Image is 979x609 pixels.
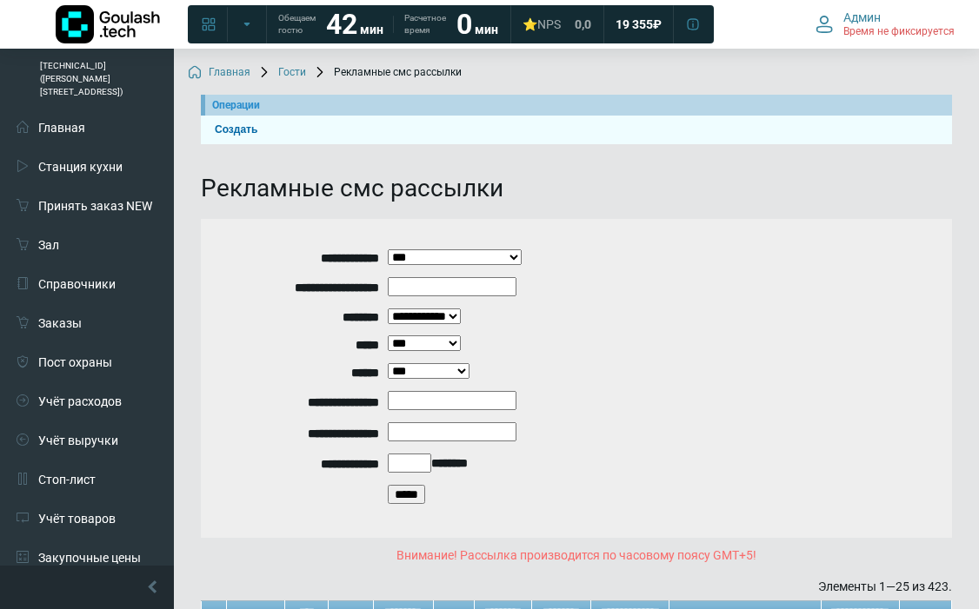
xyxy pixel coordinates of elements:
[396,548,756,562] span: Внимание! Рассылка производится по часовому поясу GMT+5!
[360,23,383,36] span: мин
[456,8,472,41] strong: 0
[616,17,653,32] span: 19 355
[843,10,881,25] span: Админ
[188,66,250,80] a: Главная
[201,578,952,596] div: Элементы 1—25 из 423.
[575,17,591,32] span: 0,0
[257,66,306,80] a: Гости
[313,66,462,80] span: Рекламные смс рассылки
[843,25,955,39] span: Время не фиксируется
[404,12,446,36] span: Расчетное время
[512,9,602,40] a: ⭐NPS 0,0
[605,9,672,40] a: 19 355 ₽
[805,6,965,43] button: Админ Время не фиксируется
[326,8,357,41] strong: 42
[208,122,945,138] a: Создать
[201,174,952,203] h1: Рекламные смс рассылки
[212,97,945,113] div: Операции
[268,9,509,40] a: Обещаем гостю 42 мин Расчетное время 0 мин
[278,12,316,36] span: Обещаем гостю
[537,17,561,31] span: NPS
[523,17,561,32] div: ⭐
[475,23,498,36] span: мин
[653,17,662,32] span: ₽
[56,5,160,43] img: Логотип компании Goulash.tech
